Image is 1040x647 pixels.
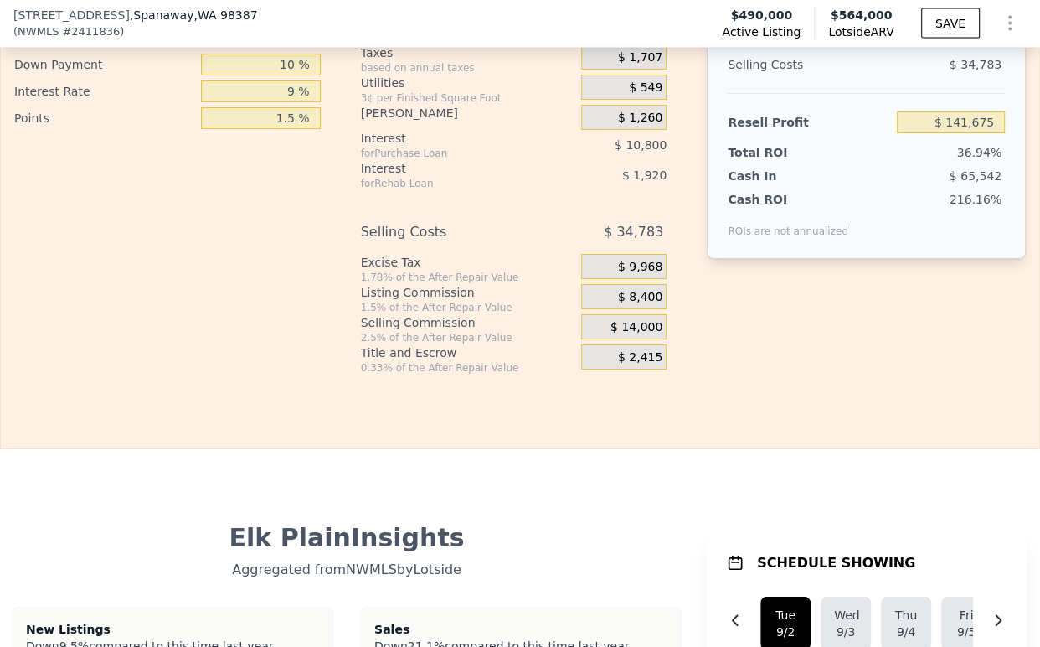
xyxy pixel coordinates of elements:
[361,130,541,147] div: Interest
[950,193,1001,206] span: 216.16%
[361,254,574,271] div: Excise Tax
[957,146,1001,159] span: 36.94%
[731,7,793,23] span: $490,000
[921,8,980,39] button: SAVE
[728,208,848,238] div: ROIs are not annualized
[361,105,574,122] div: [PERSON_NAME]
[14,105,194,132] div: Points
[361,91,574,105] div: 3¢ per Finished Square Foot
[622,168,667,182] span: $ 1,920
[834,624,857,640] div: 9/3
[604,217,663,247] span: $ 34,783
[831,8,893,22] span: $564,000
[361,331,574,344] div: 2.5% of the After Repair Value
[62,23,120,40] span: # 2411836
[361,361,574,375] div: 0.33% of the After Repair Value
[361,177,541,190] div: for Rehab Loan
[950,169,1001,183] span: $ 65,542
[828,23,893,40] span: Lotside ARV
[361,284,574,301] div: Listing Commission
[13,7,130,23] span: [STREET_ADDRESS]
[618,50,662,65] span: $ 1,707
[361,61,574,75] div: based on annual taxes
[774,624,797,640] div: 9/2
[610,320,662,335] span: $ 14,000
[374,621,667,638] div: Sales
[728,168,828,184] div: Cash In
[618,260,662,275] span: $ 9,968
[361,75,574,91] div: Utilities
[130,7,258,23] span: , Spanaway
[361,271,574,284] div: 1.78% of the After Repair Value
[26,621,319,638] div: New Listings
[722,23,801,40] span: Active Listing
[361,344,574,361] div: Title and Escrow
[18,23,59,40] span: NWMLS
[361,44,574,61] div: Taxes
[757,553,915,573] h1: SCHEDULE SHOWING
[728,107,890,137] div: Resell Profit
[834,607,857,624] div: Wed
[993,7,1027,40] button: Show Options
[618,111,662,126] span: $ 1,260
[629,80,662,96] span: $ 549
[894,624,918,640] div: 9/4
[774,607,797,624] div: Tue
[361,217,541,247] div: Selling Costs
[13,523,680,553] div: Elk Plain Insights
[13,23,124,40] div: ( )
[361,314,574,331] div: Selling Commission
[728,191,848,208] div: Cash ROI
[14,78,194,105] div: Interest Rate
[361,160,541,177] div: Interest
[193,8,257,22] span: , WA 98387
[955,624,978,640] div: 9/5
[950,58,1001,71] span: $ 34,783
[728,144,828,161] div: Total ROI
[618,290,662,305] span: $ 8,400
[894,607,918,624] div: Thu
[728,49,890,80] div: Selling Costs
[955,607,978,624] div: Fri
[13,553,680,580] div: Aggregated from NWMLS by Lotside
[361,301,574,314] div: 1.5% of the After Repair Value
[361,147,541,160] div: for Purchase Loan
[14,51,194,78] div: Down Payment
[618,350,662,365] span: $ 2,415
[615,138,667,152] span: $ 10,800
